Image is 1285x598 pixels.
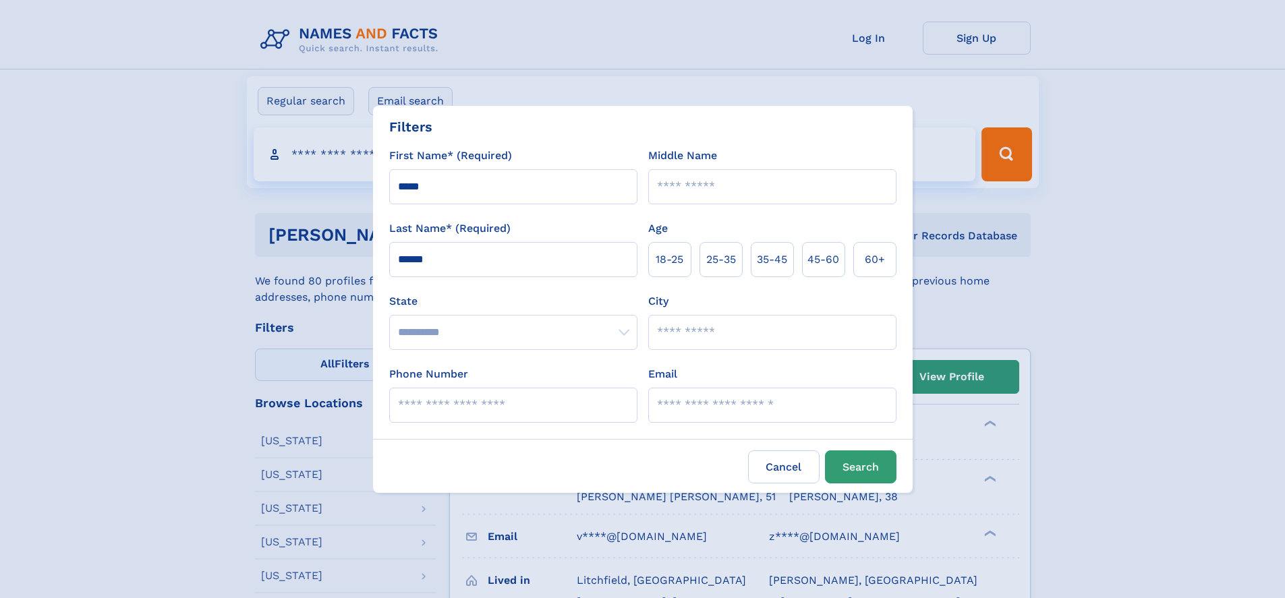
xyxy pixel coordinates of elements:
label: Middle Name [648,148,717,164]
label: State [389,293,637,309]
label: Last Name* (Required) [389,220,511,237]
label: Cancel [748,450,820,483]
div: Filters [389,117,432,137]
label: Age [648,220,668,237]
label: Phone Number [389,366,468,382]
span: 25‑35 [706,251,736,268]
label: Email [648,366,677,382]
span: 18‑25 [656,251,683,268]
span: 60+ [865,251,885,268]
label: City [648,293,668,309]
button: Search [825,450,896,483]
span: 35‑45 [757,251,787,268]
span: 45‑60 [807,251,839,268]
label: First Name* (Required) [389,148,512,164]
